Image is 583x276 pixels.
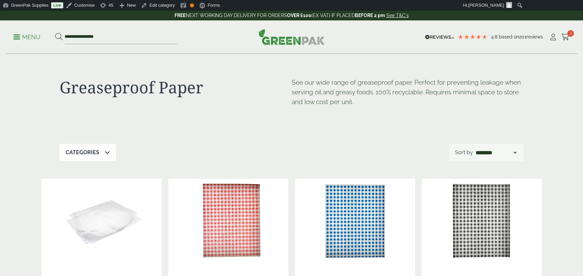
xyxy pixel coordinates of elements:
i: Cart [561,34,570,40]
a: Live [51,2,63,8]
a: See T&C's [386,13,409,18]
a: 3 [561,32,570,42]
span: 3 [567,30,574,37]
p: Sort by [455,149,473,157]
img: Black Gingham Greaseproof Paper-0 [422,179,542,262]
span: [PERSON_NAME] [468,3,504,8]
h1: Greaseproof Paper [60,78,292,97]
p: Menu [13,33,40,41]
span: reviews [526,34,543,39]
span: 201 [519,34,526,39]
strong: OVER £100 [287,13,311,18]
img: REVIEWS.io [425,35,454,39]
img: GP3330019D Foil Sheet Sulphate Lined bare [41,179,162,262]
img: GreenPak Supplies [259,29,325,45]
a: Menu [13,33,40,40]
img: Red Gingham Greaseproof Paper-0 [168,179,288,262]
div: 4.79 Stars [458,34,488,40]
div: OK [190,3,194,7]
strong: FREE [175,13,186,18]
span: Based on [499,34,519,39]
p: Categories [66,149,99,157]
img: Blue Gingham Greaseproof Paper-0 [295,179,415,262]
strong: BEFORE 2 pm [355,13,385,18]
i: My Account [549,34,557,40]
span: 4.8 [491,34,499,39]
select: Shop order [474,149,518,157]
p: See our wide range of greaseproof paper. Perfect for preventing leakage when serving oil and grea... [292,78,524,106]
